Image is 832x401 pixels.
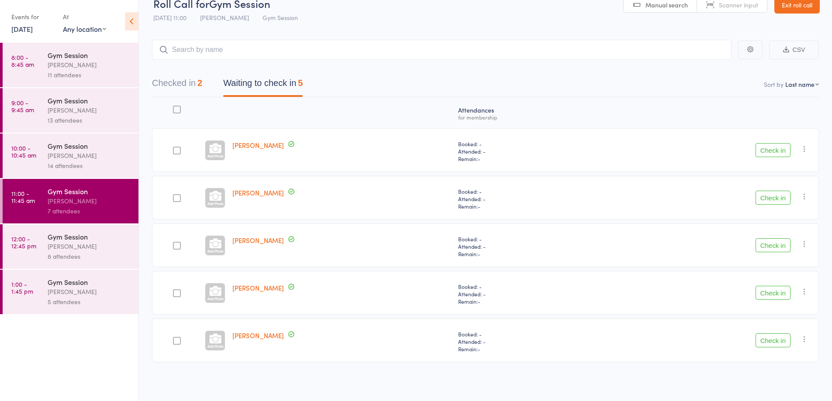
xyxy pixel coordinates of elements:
a: 8:00 -8:45 amGym Session[PERSON_NAME]11 attendees [3,43,138,87]
div: 8 attendees [48,251,131,261]
time: 12:00 - 12:45 pm [11,235,36,249]
time: 1:00 - 1:45 pm [11,281,33,295]
span: Remain: [458,250,599,257]
button: CSV [769,41,819,59]
span: Remain: [458,298,599,305]
button: Check in [756,238,791,252]
span: - [478,298,480,305]
div: Gym Session [48,141,131,151]
a: 12:00 -12:45 pmGym Session[PERSON_NAME]8 attendees [3,224,138,269]
span: Gym Session [262,13,298,22]
span: Booked: - [458,188,599,195]
a: 10:00 -10:45 amGym Session[PERSON_NAME]14 attendees [3,134,138,178]
span: - [478,155,480,162]
a: 9:00 -9:45 amGym Session[PERSON_NAME]13 attendees [3,88,138,133]
time: 10:00 - 10:45 am [11,144,36,158]
label: Sort by [764,80,784,89]
span: Booked: - [458,140,599,147]
a: [PERSON_NAME] [232,283,284,292]
div: At [63,10,106,24]
a: 11:00 -11:45 amGym Session[PERSON_NAME]7 attendees [3,179,138,223]
div: 7 attendees [48,206,131,216]
span: - [478,202,480,210]
span: Manual search [646,0,688,9]
span: Booked: - [458,235,599,243]
div: [PERSON_NAME] [48,151,131,161]
span: Booked: - [458,330,599,338]
button: Check in [756,286,791,300]
div: 2 [197,78,202,88]
div: for membership [458,114,599,120]
div: [PERSON_NAME] [48,60,131,70]
div: Gym Session [48,277,131,287]
time: 11:00 - 11:45 am [11,190,35,204]
div: 14 attendees [48,161,131,171]
span: Remain: [458,202,599,210]
span: Attended: - [458,243,599,250]
time: 9:00 - 9:45 am [11,99,34,113]
div: 5 attendees [48,297,131,307]
button: Waiting to check in5 [223,74,303,97]
div: 11 attendees [48,70,131,80]
span: Attended: - [458,290,599,298]
span: Booked: - [458,283,599,290]
button: Checked in2 [152,74,202,97]
a: [PERSON_NAME] [232,236,284,245]
div: Events for [11,10,54,24]
div: [PERSON_NAME] [48,196,131,206]
div: Gym Session [48,96,131,105]
span: - [478,345,480,353]
input: Search by name [152,40,732,60]
span: Scanner input [719,0,758,9]
a: 1:00 -1:45 pmGym Session[PERSON_NAME]5 attendees [3,270,138,314]
button: Check in [756,143,791,157]
span: Attended: - [458,147,599,155]
div: [PERSON_NAME] [48,287,131,297]
a: [PERSON_NAME] [232,331,284,340]
span: - [478,250,480,257]
div: [PERSON_NAME] [48,241,131,251]
time: 8:00 - 8:45 am [11,54,34,68]
span: Remain: [458,345,599,353]
a: [PERSON_NAME] [232,141,284,150]
div: Atten­dances [455,101,603,124]
div: 5 [298,78,303,88]
span: Attended: - [458,195,599,202]
div: Any location [63,24,106,34]
span: [DATE] 11:00 [153,13,186,22]
a: [DATE] [11,24,33,34]
div: Gym Session [48,186,131,196]
button: Check in [756,191,791,205]
div: [PERSON_NAME] [48,105,131,115]
div: Last name [785,80,815,89]
div: Gym Session [48,50,131,60]
button: Check in [756,333,791,347]
span: [PERSON_NAME] [200,13,249,22]
a: [PERSON_NAME] [232,188,284,197]
span: Attended: - [458,338,599,345]
div: Gym Session [48,232,131,241]
span: Remain: [458,155,599,162]
div: 13 attendees [48,115,131,125]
